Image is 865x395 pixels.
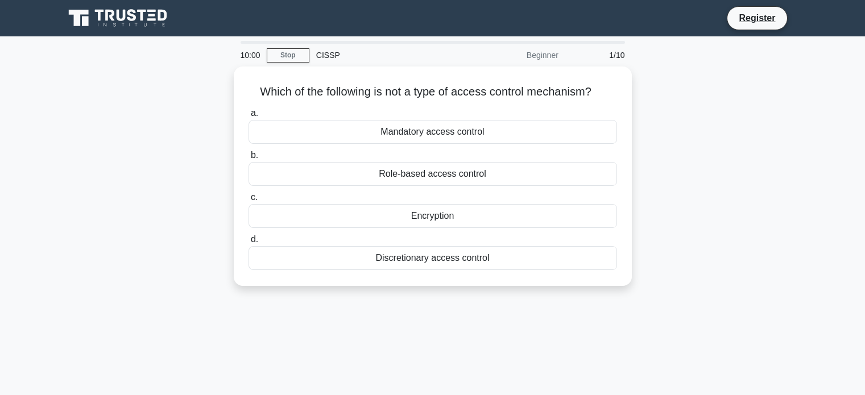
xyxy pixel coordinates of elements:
[249,246,617,270] div: Discretionary access control
[249,204,617,228] div: Encryption
[466,44,565,66] div: Beginner
[251,108,258,118] span: a.
[247,85,618,99] h5: Which of the following is not a type of access control mechanism?
[267,48,309,63] a: Stop
[565,44,632,66] div: 1/10
[249,162,617,186] div: Role-based access control
[251,150,258,160] span: b.
[732,11,782,25] a: Register
[309,44,466,66] div: CISSP
[251,234,258,244] span: d.
[249,120,617,144] div: Mandatory access control
[234,44,267,66] div: 10:00
[251,192,258,202] span: c.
